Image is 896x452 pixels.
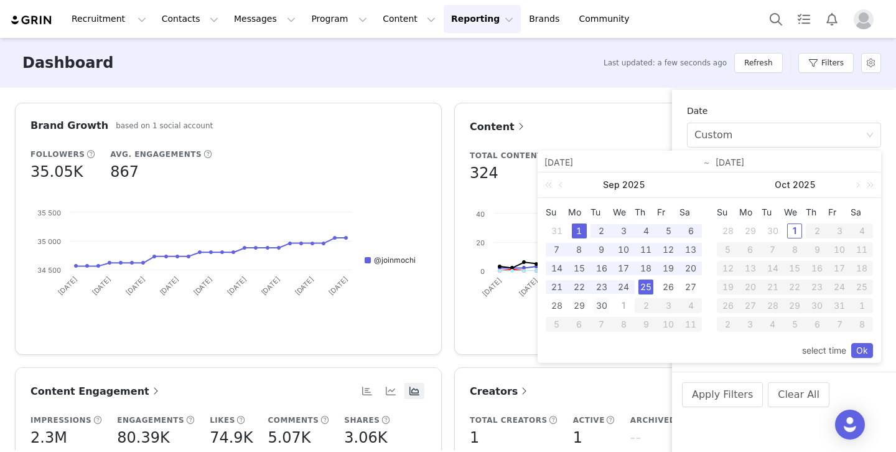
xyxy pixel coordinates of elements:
div: 17 [616,261,631,276]
td: October 1, 2025 [613,296,635,315]
th: Wed [613,203,635,222]
div: 11 [638,242,653,257]
a: Tasks [790,5,818,33]
th: Fri [828,203,851,222]
div: 26 [661,280,676,294]
text: [DATE] [259,275,282,297]
span: Creators [470,385,530,397]
button: Reporting [444,5,521,33]
td: October 22, 2025 [784,278,806,296]
td: October 11, 2025 [679,315,702,334]
text: [DATE] [124,275,146,297]
td: October 16, 2025 [806,259,828,278]
td: November 5, 2025 [784,315,806,334]
div: 29 [572,298,587,313]
div: 19 [661,261,676,276]
input: Start date [544,155,703,170]
text: [DATE] [293,275,315,297]
div: 2 [635,298,657,313]
div: 2 [594,224,609,238]
th: Sat [679,203,702,222]
text: [DATE] [192,275,214,297]
td: October 27, 2025 [739,296,762,315]
h5: Followers [30,149,85,160]
button: Content [375,5,443,33]
text: 34 500 [37,266,61,275]
div: 17 [828,261,851,276]
text: 20 [476,238,485,247]
span: Tu [762,207,784,218]
td: October 17, 2025 [828,259,851,278]
div: 7 [828,317,851,332]
h5: Instagram [568,150,621,161]
a: Last year (Control + left) [543,172,559,197]
td: September 29, 2025 [568,296,590,315]
td: October 28, 2025 [762,296,784,315]
div: 23 [806,280,828,294]
span: Sa [679,207,702,218]
div: 3 [739,317,762,332]
td: November 6, 2025 [806,315,828,334]
div: 4 [679,298,702,313]
h5: 1 [573,426,582,449]
td: September 4, 2025 [635,222,657,240]
div: 10 [657,317,679,332]
button: Apply Filters [682,382,763,407]
td: September 2, 2025 [590,222,613,240]
th: Sat [851,203,873,222]
td: October 8, 2025 [613,315,635,334]
text: 35 000 [37,237,61,246]
span: Th [806,207,828,218]
td: November 1, 2025 [851,296,873,315]
h5: Total Content [470,150,543,161]
a: Sep [602,172,621,197]
th: Thu [806,203,828,222]
td: September 28, 2025 [717,222,739,240]
h3: Dashboard [22,52,113,74]
div: 26 [717,298,739,313]
div: 2 [806,224,828,238]
a: select time [802,339,846,362]
button: Contacts [154,5,226,33]
div: 7 [549,242,564,257]
div: 31 [828,298,851,313]
td: October 30, 2025 [806,296,828,315]
text: 0 [480,267,485,276]
div: 5 [784,317,806,332]
th: Fri [657,203,679,222]
div: 28 [721,224,735,238]
div: 27 [739,298,762,313]
td: November 7, 2025 [828,315,851,334]
td: October 10, 2025 [828,240,851,259]
div: 29 [784,298,806,313]
a: Content Engagement [30,384,162,399]
div: 18 [638,261,653,276]
h5: Comments [268,415,319,426]
td: October 7, 2025 [590,315,613,334]
h5: Archived [630,415,676,426]
h5: Avg. Engagements [110,149,202,160]
td: October 9, 2025 [635,315,657,334]
text: 40 [476,210,485,219]
th: Mon [568,203,590,222]
td: October 3, 2025 [657,296,679,315]
div: 19 [717,280,739,294]
h5: Active [573,415,605,426]
td: October 21, 2025 [762,278,784,296]
div: 5 [546,317,568,332]
div: 8 [613,317,635,332]
td: September 20, 2025 [679,259,702,278]
td: September 24, 2025 [613,278,635,296]
td: October 29, 2025 [784,296,806,315]
text: [DATE] [158,275,180,297]
span: Fr [828,207,851,218]
a: 2025 [791,172,817,197]
div: 9 [594,242,609,257]
button: Notifications [818,5,846,33]
div: 7 [762,242,784,257]
h5: based on 1 social account [116,120,213,131]
div: 13 [739,261,762,276]
div: 20 [739,280,762,294]
span: Su [546,207,568,218]
div: 7 [590,317,613,332]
